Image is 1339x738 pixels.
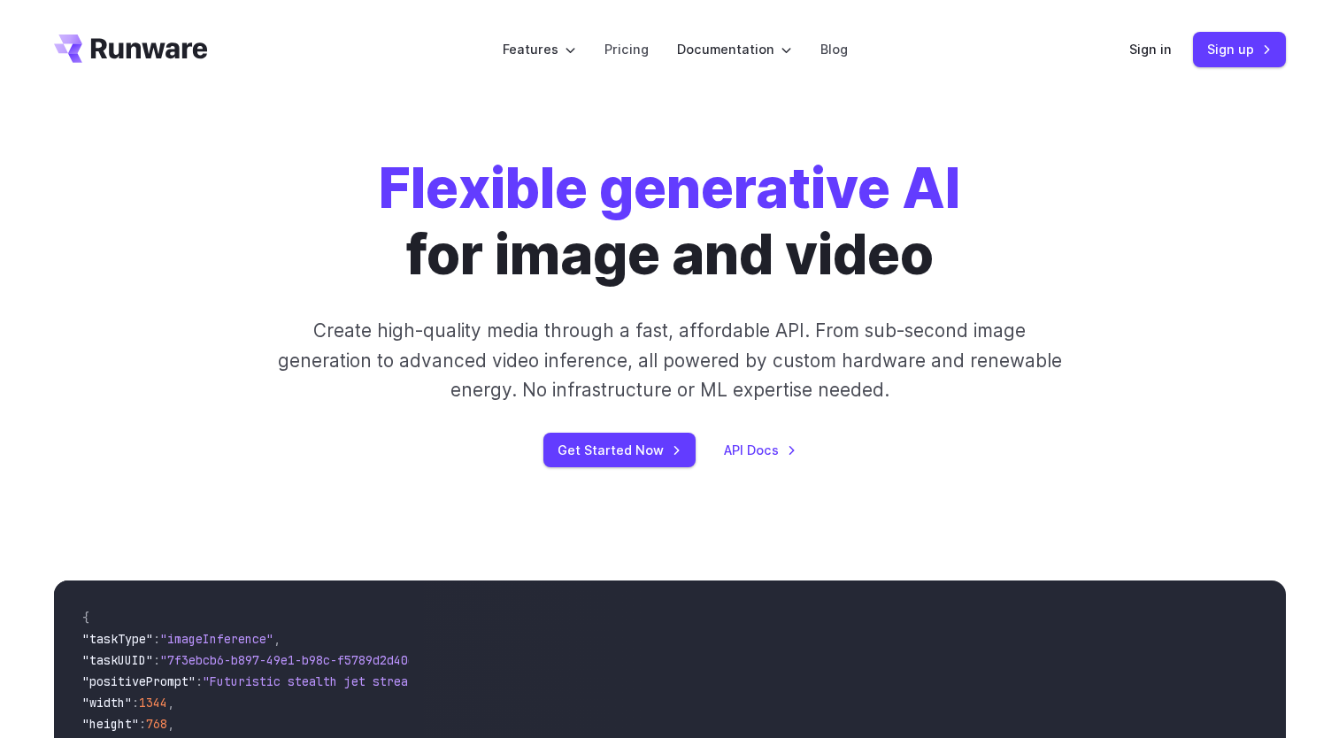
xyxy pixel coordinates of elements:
[82,610,89,626] span: {
[132,695,139,711] span: :
[543,433,696,467] a: Get Started Now
[146,716,167,732] span: 768
[139,695,167,711] span: 1344
[82,673,196,689] span: "positivePrompt"
[167,716,174,732] span: ,
[820,39,848,59] a: Blog
[275,316,1064,404] p: Create high-quality media through a fast, affordable API. From sub-second image generation to adv...
[153,631,160,647] span: :
[196,673,203,689] span: :
[503,39,576,59] label: Features
[160,631,273,647] span: "imageInference"
[724,440,796,460] a: API Docs
[82,652,153,668] span: "taskUUID"
[82,716,139,732] span: "height"
[139,716,146,732] span: :
[153,652,160,668] span: :
[1193,32,1286,66] a: Sign up
[167,695,174,711] span: ,
[82,695,132,711] span: "width"
[160,652,429,668] span: "7f3ebcb6-b897-49e1-b98c-f5789d2d40d7"
[54,35,208,63] a: Go to /
[379,156,960,288] h1: for image and video
[1129,39,1172,59] a: Sign in
[379,155,960,221] strong: Flexible generative AI
[82,631,153,647] span: "taskType"
[273,631,281,647] span: ,
[677,39,792,59] label: Documentation
[604,39,649,59] a: Pricing
[203,673,847,689] span: "Futuristic stealth jet streaking through a neon-lit cityscape with glowing purple exhaust"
